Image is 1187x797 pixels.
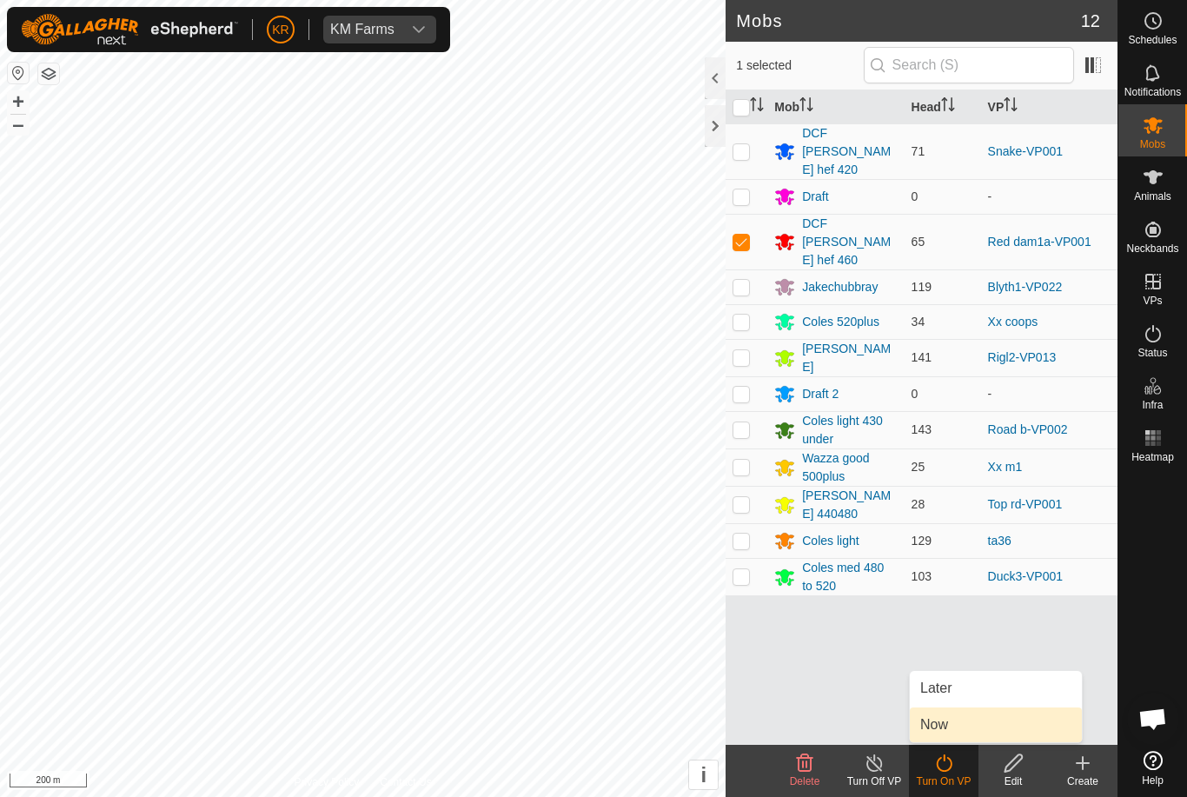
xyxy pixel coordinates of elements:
div: Open chat [1127,693,1179,745]
div: KM Farms [330,23,395,37]
th: Mob [767,90,904,124]
div: Jakechubbray [802,278,878,296]
a: Red dam1a-VP001 [988,235,1091,249]
button: + [8,91,29,112]
div: Coles 520plus [802,313,879,331]
div: Turn Off VP [839,774,909,789]
span: Schedules [1128,35,1177,45]
a: Help [1118,744,1187,793]
a: Contact Us [380,774,431,790]
span: Mobs [1140,139,1165,149]
span: Now [920,714,948,735]
span: 25 [912,460,925,474]
span: 119 [912,280,932,294]
div: Wazza good 500plus [802,449,897,486]
div: Create [1048,774,1117,789]
td: - [981,179,1117,214]
button: Reset Map [8,63,29,83]
span: KR [272,21,288,39]
span: Heatmap [1131,452,1174,462]
a: Road b-VP002 [988,422,1068,436]
input: Search (S) [864,47,1074,83]
span: 143 [912,422,932,436]
span: Infra [1142,400,1163,410]
span: 1 selected [736,56,863,75]
a: Top rd-VP001 [988,497,1063,511]
span: Animals [1134,191,1171,202]
p-sorticon: Activate to sort [750,100,764,114]
span: Later [920,678,952,699]
a: Duck3-VP001 [988,569,1063,583]
span: VPs [1143,296,1162,306]
a: Snake-VP001 [988,144,1063,158]
button: i [689,760,718,789]
p-sorticon: Activate to sort [799,100,813,114]
li: Later [910,671,1082,706]
span: 65 [912,235,925,249]
div: DCF [PERSON_NAME] hef 420 [802,124,897,179]
div: [PERSON_NAME] 440480 [802,487,897,523]
a: Blyth1-VP022 [988,280,1063,294]
span: 71 [912,144,925,158]
button: Map Layers [38,63,59,84]
span: 129 [912,534,932,548]
div: Coles light 430 under [802,412,897,448]
span: 103 [912,569,932,583]
div: Coles med 480 to 520 [802,559,897,595]
th: VP [981,90,1117,124]
span: 0 [912,189,918,203]
p-sorticon: Activate to sort [941,100,955,114]
div: Draft 2 [802,385,839,403]
th: Head [905,90,981,124]
span: Neckbands [1126,243,1178,254]
button: – [8,114,29,135]
li: Now [910,707,1082,742]
a: Rigl2-VP013 [988,350,1057,364]
span: i [700,763,706,787]
p-sorticon: Activate to sort [1004,100,1018,114]
img: Gallagher Logo [21,14,238,45]
a: Xx coops [988,315,1038,329]
div: [PERSON_NAME] [802,340,897,376]
div: DCF [PERSON_NAME] hef 460 [802,215,897,269]
div: Draft [802,188,828,206]
span: 28 [912,497,925,511]
span: Notifications [1124,87,1181,97]
span: 0 [912,387,918,401]
span: 34 [912,315,925,329]
div: Coles light [802,532,859,550]
span: Help [1142,775,1164,786]
span: KM Farms [323,16,401,43]
span: 141 [912,350,932,364]
a: ta36 [988,534,1011,548]
h2: Mobs [736,10,1081,31]
div: Turn On VP [909,774,978,789]
span: 12 [1081,8,1100,34]
a: Privacy Policy [295,774,360,790]
div: dropdown trigger [401,16,436,43]
a: Xx m1 [988,460,1023,474]
span: Delete [790,775,820,787]
td: - [981,376,1117,411]
div: Edit [978,774,1048,789]
span: Status [1137,348,1167,358]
